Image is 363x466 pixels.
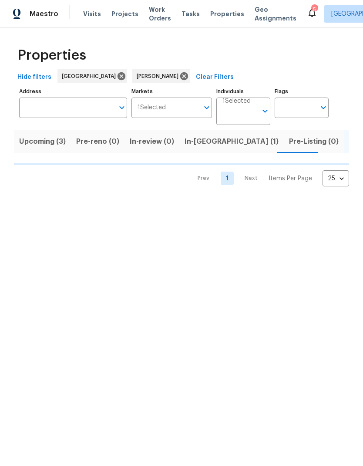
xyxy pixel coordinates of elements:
div: 25 [323,167,349,190]
span: Tasks [181,11,200,17]
button: Open [317,101,329,114]
button: Clear Filters [192,69,237,85]
span: Pre-Listing (0) [289,135,339,148]
span: Clear Filters [196,72,234,83]
span: Upcoming (3) [19,135,66,148]
span: [GEOGRAPHIC_DATA] [62,72,119,81]
span: Geo Assignments [255,5,296,23]
span: Maestro [30,10,58,18]
button: Hide filters [14,69,55,85]
p: Items Per Page [269,174,312,183]
span: In-[GEOGRAPHIC_DATA] (1) [185,135,279,148]
nav: Pagination Navigation [189,170,349,186]
div: 5 [311,5,317,14]
span: Hide filters [17,72,51,83]
a: Goto page 1 [221,172,234,185]
button: Open [259,105,271,117]
label: Address [19,89,127,94]
label: Individuals [216,89,270,94]
label: Flags [275,89,329,94]
span: Visits [83,10,101,18]
button: Open [116,101,128,114]
div: [PERSON_NAME] [132,69,190,83]
div: [GEOGRAPHIC_DATA] [57,69,127,83]
span: Work Orders [149,5,171,23]
button: Open [201,101,213,114]
span: 1 Selected [138,104,166,111]
span: Projects [111,10,138,18]
span: Properties [210,10,244,18]
span: Properties [17,51,86,60]
span: 1 Selected [222,98,251,105]
span: [PERSON_NAME] [137,72,182,81]
label: Markets [131,89,212,94]
span: In-review (0) [130,135,174,148]
span: Pre-reno (0) [76,135,119,148]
